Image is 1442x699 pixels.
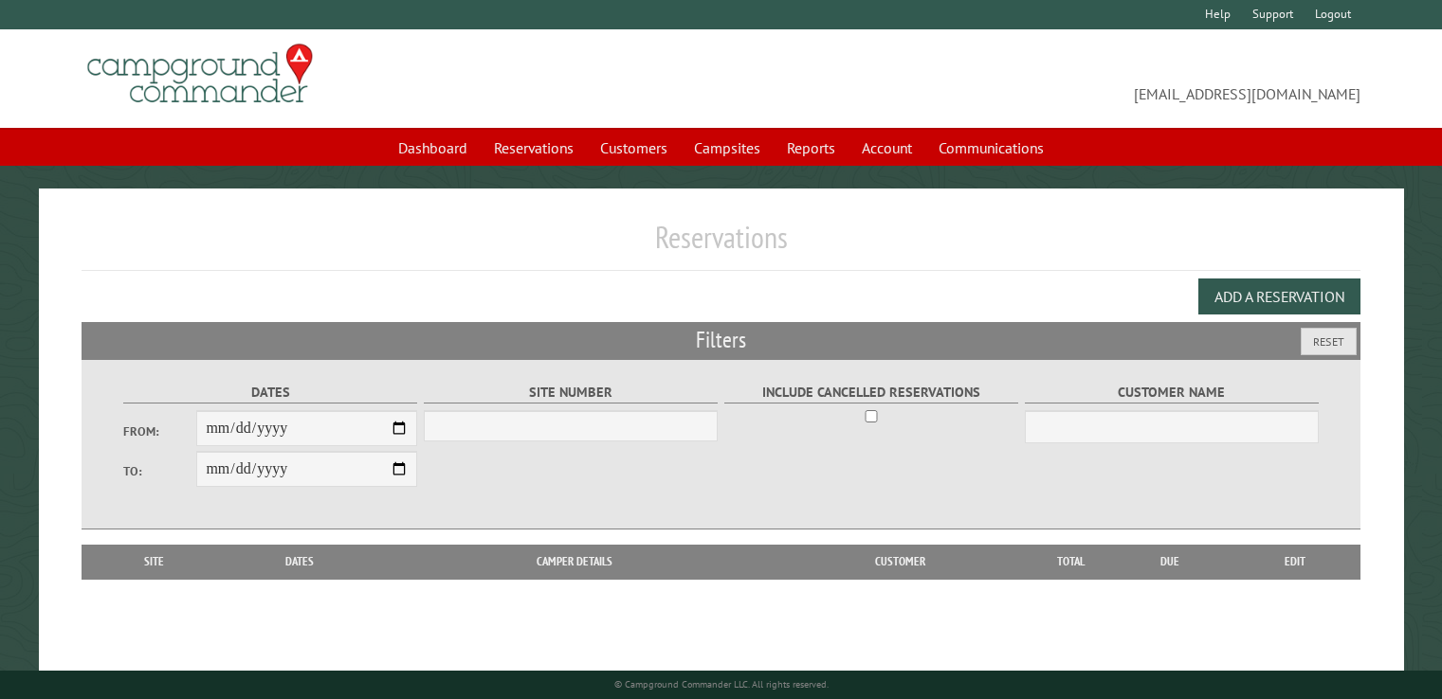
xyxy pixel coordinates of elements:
h2: Filters [82,322,1360,358]
a: Account [850,130,923,166]
th: Site [91,545,217,579]
small: © Campground Commander LLC. All rights reserved. [614,678,829,690]
img: Campground Commander [82,37,319,111]
a: Communications [927,130,1055,166]
th: Total [1033,545,1109,579]
a: Customers [589,130,679,166]
label: Site Number [424,382,719,403]
a: Campsites [683,130,772,166]
th: Due [1109,545,1231,579]
th: Customer [767,545,1033,579]
th: Edit [1231,545,1360,579]
label: Dates [123,382,418,403]
a: Reports [776,130,847,166]
button: Reset [1301,328,1357,355]
label: Customer Name [1025,382,1320,403]
button: Add a Reservation [1198,278,1360,314]
th: Camper Details [382,545,767,579]
th: Dates [217,545,382,579]
label: Include Cancelled Reservations [724,382,1019,403]
a: Dashboard [387,130,479,166]
span: [EMAIL_ADDRESS][DOMAIN_NAME] [721,52,1360,105]
h1: Reservations [82,219,1360,271]
a: Reservations [483,130,585,166]
label: From: [123,422,197,440]
label: To: [123,462,197,480]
